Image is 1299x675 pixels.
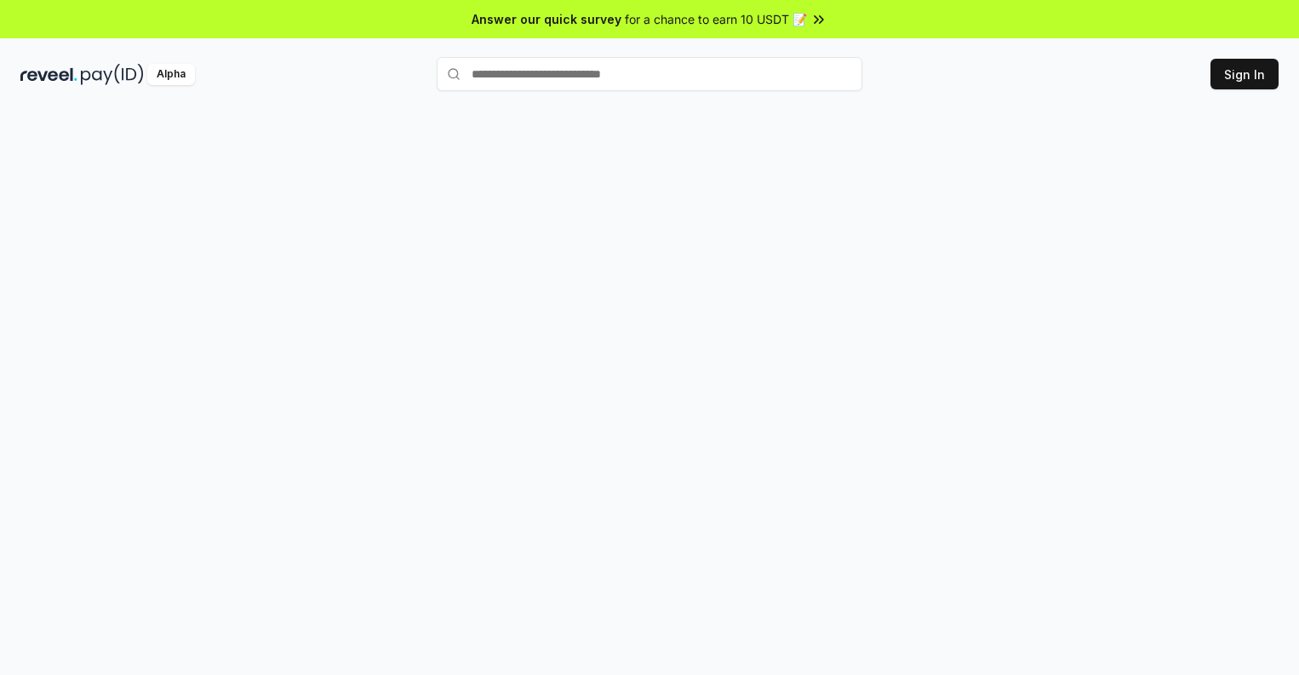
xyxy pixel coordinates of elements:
[1210,59,1279,89] button: Sign In
[625,10,807,28] span: for a chance to earn 10 USDT 📝
[20,64,77,85] img: reveel_dark
[472,10,621,28] span: Answer our quick survey
[81,64,144,85] img: pay_id
[147,64,195,85] div: Alpha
